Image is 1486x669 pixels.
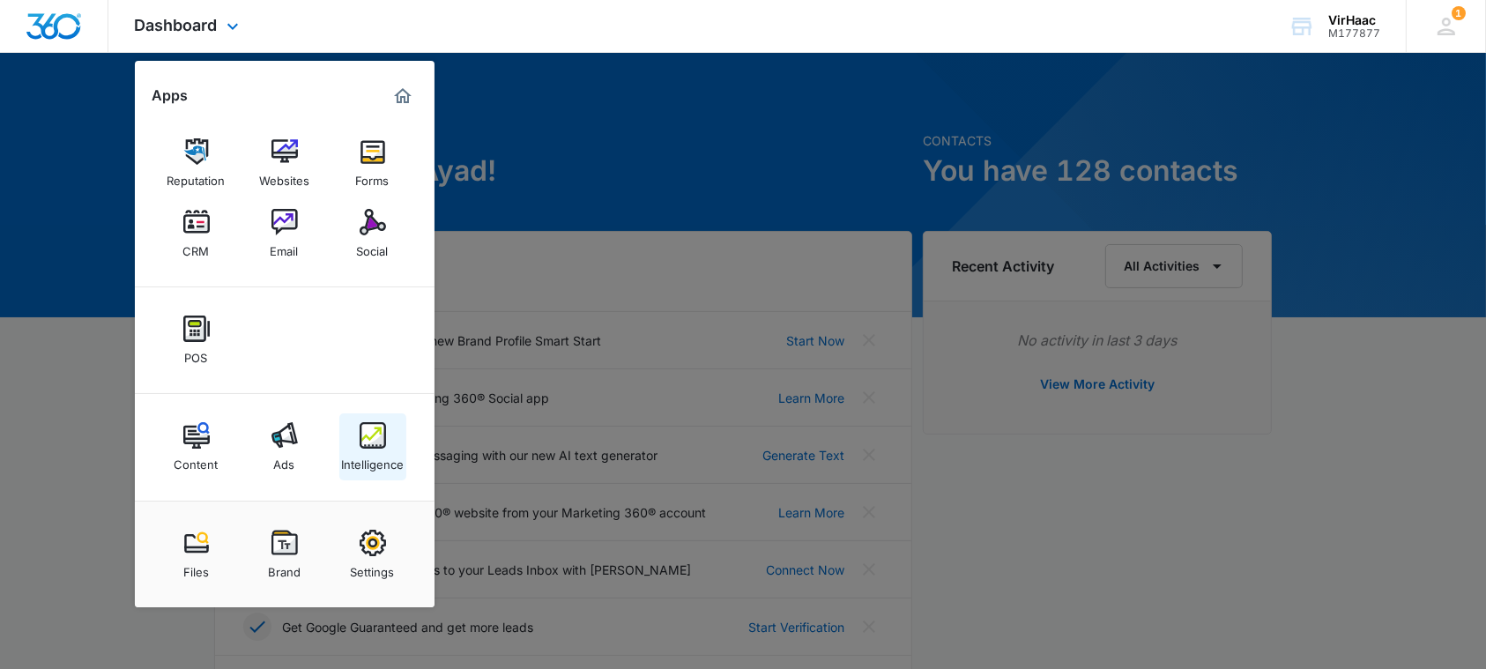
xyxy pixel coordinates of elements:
[185,342,208,365] div: POS
[1452,6,1466,20] span: 1
[163,413,230,480] a: Content
[183,235,210,258] div: CRM
[163,130,230,197] a: Reputation
[339,130,406,197] a: Forms
[163,521,230,588] a: Files
[135,16,218,34] span: Dashboard
[183,556,209,579] div: Files
[271,235,299,258] div: Email
[1328,27,1380,40] div: account id
[251,521,318,588] a: Brand
[341,449,404,472] div: Intelligence
[251,200,318,267] a: Email
[1328,13,1380,27] div: account name
[339,200,406,267] a: Social
[167,165,226,188] div: Reputation
[251,413,318,480] a: Ads
[268,556,301,579] div: Brand
[259,165,309,188] div: Websites
[163,307,230,374] a: POS
[175,449,219,472] div: Content
[152,87,189,104] h2: Apps
[251,130,318,197] a: Websites
[389,82,417,110] a: Marketing 360® Dashboard
[357,235,389,258] div: Social
[351,556,395,579] div: Settings
[356,165,390,188] div: Forms
[274,449,295,472] div: Ads
[339,521,406,588] a: Settings
[163,200,230,267] a: CRM
[1452,6,1466,20] div: notifications count
[339,413,406,480] a: Intelligence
